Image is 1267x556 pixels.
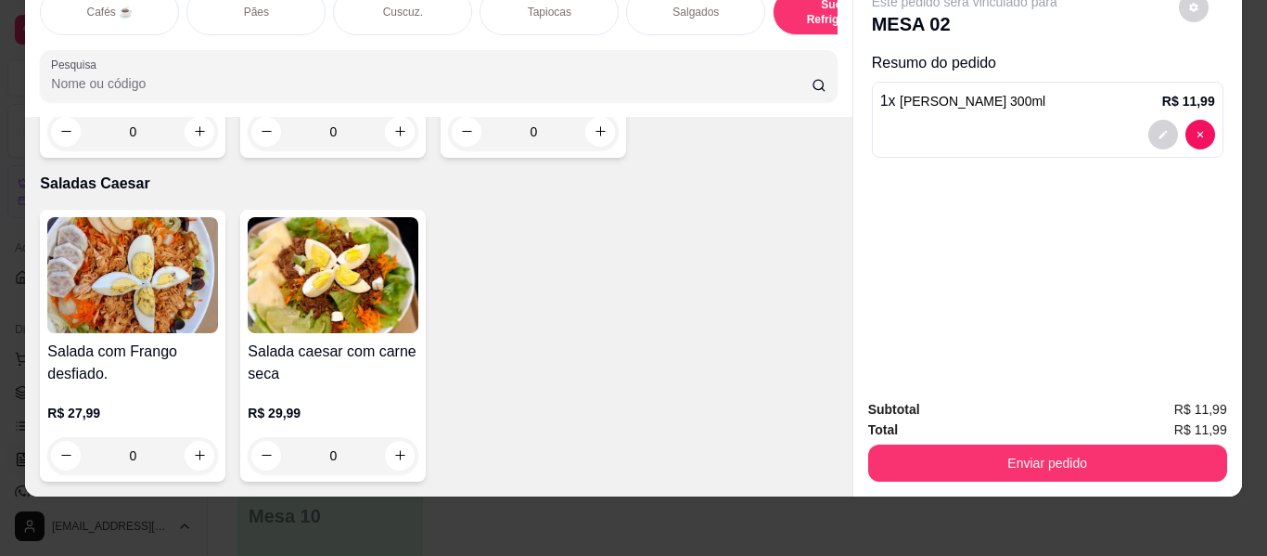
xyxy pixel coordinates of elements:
p: R$ 11,99 [1162,92,1215,110]
button: decrease-product-quantity [1185,120,1215,149]
p: MESA 02 [872,11,1057,37]
button: decrease-product-quantity [452,117,481,147]
button: decrease-product-quantity [51,117,81,147]
button: decrease-product-quantity [251,117,281,147]
p: Saladas Caesar [40,173,837,195]
img: product-image [248,217,418,333]
h4: Salada com Frango desfiado. [47,341,218,385]
button: decrease-product-quantity [251,441,281,471]
p: R$ 27,99 [47,404,218,422]
span: R$ 11,99 [1174,399,1227,420]
button: increase-product-quantity [185,441,214,471]
button: decrease-product-quantity [1148,120,1178,149]
p: Salgados [672,5,719,19]
p: Tapiocas [528,5,571,19]
h4: Salada caesar com carne seca [248,341,418,385]
span: R$ 11,99 [1174,420,1227,440]
p: Resumo do pedido [872,52,1223,74]
p: Cafés ☕ [86,5,133,19]
p: 1 x [880,90,1046,112]
strong: Total [868,422,898,437]
img: product-image [47,217,218,333]
button: increase-product-quantity [585,117,615,147]
button: increase-product-quantity [385,117,415,147]
p: Cuscuz. [383,5,423,19]
input: Pesquisa [51,74,812,93]
button: decrease-product-quantity [51,441,81,471]
button: increase-product-quantity [185,117,214,147]
label: Pesquisa [51,57,103,72]
button: increase-product-quantity [385,441,415,471]
p: Pães [244,5,269,19]
p: R$ 29,99 [248,404,418,422]
strong: Subtotal [868,402,920,417]
span: [PERSON_NAME] 300ml [900,94,1045,109]
button: Enviar pedido [868,445,1227,482]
